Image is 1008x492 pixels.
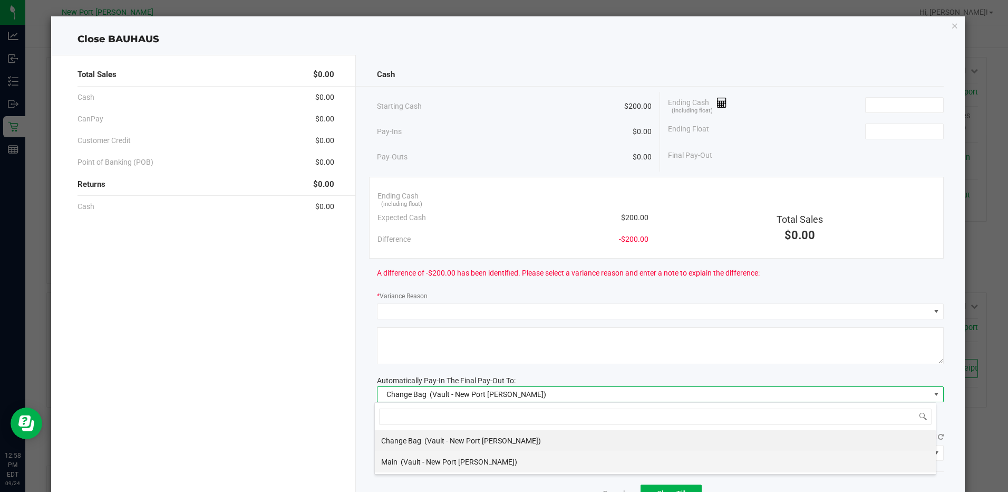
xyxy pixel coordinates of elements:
span: Automatically Pay-In The Final Pay-Out To: [377,376,516,385]
span: $0.00 [313,178,334,191]
span: Pay-Outs [377,152,408,163]
span: (Vault - New Port [PERSON_NAME]) [401,458,517,466]
span: -$200.00 [619,234,648,245]
span: $0.00 [315,201,334,212]
span: Cash [77,92,94,103]
span: Change Bag [381,437,421,445]
span: $0.00 [784,229,815,242]
div: Returns [77,173,334,196]
span: $200.00 [621,212,648,223]
span: Change Bag [386,390,427,399]
span: Total Sales [77,69,117,81]
span: Ending Cash [668,97,727,113]
span: Difference [377,234,411,245]
label: Variance Reason [377,291,428,301]
span: $0.00 [633,152,652,163]
span: Expected Cash [377,212,426,223]
span: Ending Cash [377,191,419,202]
div: Close BAUHAUS [51,32,964,46]
span: Total Sales [777,214,823,225]
span: Point of Banking (POB) [77,157,153,168]
span: $0.00 [315,92,334,103]
span: Ending Float [668,124,709,139]
span: Main [381,458,398,466]
span: $0.00 [313,69,334,81]
span: $0.00 [315,157,334,168]
span: (including float) [381,200,422,209]
span: $0.00 [315,113,334,125]
iframe: Resource center [11,408,42,439]
span: CanPay [77,113,103,125]
span: Cash [77,201,94,212]
span: (including float) [672,107,713,116]
span: (Vault - New Port [PERSON_NAME]) [424,437,541,445]
span: Pay-Ins [377,126,402,137]
span: Final Pay-Out [668,150,712,161]
span: $200.00 [624,101,652,112]
span: A difference of -$200.00 has been identified. Please select a variance reason and enter a note to... [377,268,760,279]
span: Customer Credit [77,135,131,146]
span: $0.00 [633,126,652,137]
span: $0.00 [315,135,334,146]
span: Cash [377,69,395,81]
span: Starting Cash [377,101,422,112]
span: (Vault - New Port [PERSON_NAME]) [430,390,546,399]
